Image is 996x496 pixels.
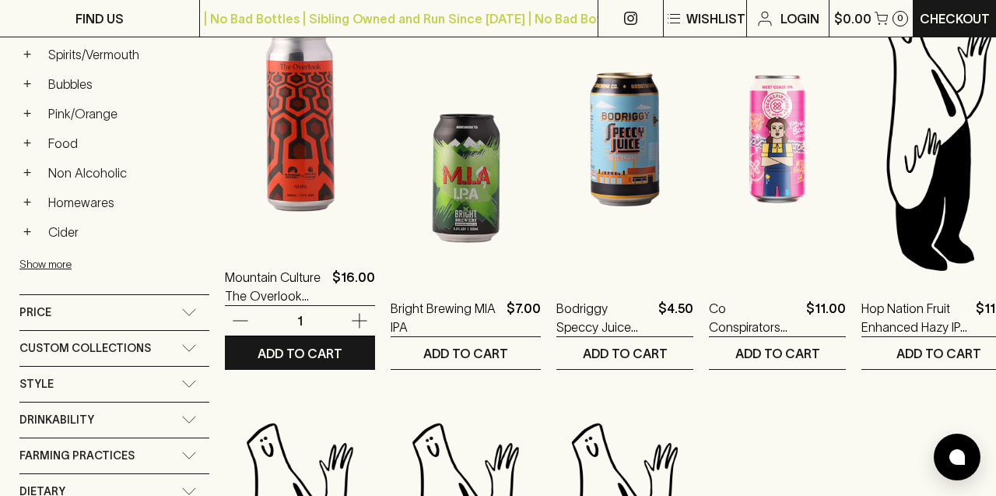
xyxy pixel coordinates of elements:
span: Drinkability [19,410,94,430]
button: + [19,106,35,121]
img: Bright Brewing MIA IPA [391,3,541,276]
div: Custom Collections [19,331,209,366]
span: Custom Collections [19,339,151,358]
p: $7.00 [507,299,541,336]
p: Wishlist [686,9,745,28]
button: + [19,165,35,181]
p: $16.00 [332,268,375,305]
button: + [19,224,35,240]
p: Checkout [920,9,990,28]
img: Co Conspirators The Disruptor West Coast IPA 440ml [709,3,846,276]
a: Bright Brewing MIA IPA [391,299,500,336]
a: Pink/Orange [41,100,209,127]
a: Food [41,130,209,157]
p: Login [780,9,819,28]
a: Hop Nation Fruit Enhanced Hazy IPA 440ml [861,299,970,336]
a: Non Alcoholic [41,160,209,186]
a: Co Conspirators The Disruptor West Coast IPA 440ml [709,299,800,336]
button: + [19,195,35,210]
p: $4.50 [658,299,693,336]
button: ADD TO CART [225,337,375,369]
p: FIND US [75,9,124,28]
p: ADD TO CART [423,344,508,363]
p: $0.00 [834,9,871,28]
span: Price [19,303,51,322]
p: ADD TO CART [258,344,342,363]
p: ADD TO CART [735,344,820,363]
div: Price [19,295,209,330]
p: 1 [282,312,319,329]
p: $11.00 [806,299,846,336]
img: Bodriggy Speccy Juice 355ml (can) [556,3,693,276]
a: Bodriggy Speccy Juice 355ml (can) [556,299,652,336]
img: bubble-icon [949,449,965,465]
a: Bubbles [41,71,209,97]
span: Style [19,375,54,394]
a: Mountain Culture The Overlook NEIPA IPA [225,268,326,305]
button: Show more [19,248,223,280]
span: Farming Practices [19,446,135,466]
button: + [19,47,35,62]
button: + [19,135,35,151]
button: ADD TO CART [391,337,541,369]
p: ADD TO CART [896,344,981,363]
a: Cider [41,219,209,245]
div: Style [19,367,209,402]
a: Homewares [41,189,209,216]
button: ADD TO CART [556,337,693,369]
a: Spirits/Vermouth [41,41,209,68]
p: ADD TO CART [583,344,668,363]
div: Farming Practices [19,438,209,473]
div: Drinkability [19,403,209,438]
button: + [19,76,35,92]
p: 0 [897,14,903,23]
button: ADD TO CART [709,337,846,369]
